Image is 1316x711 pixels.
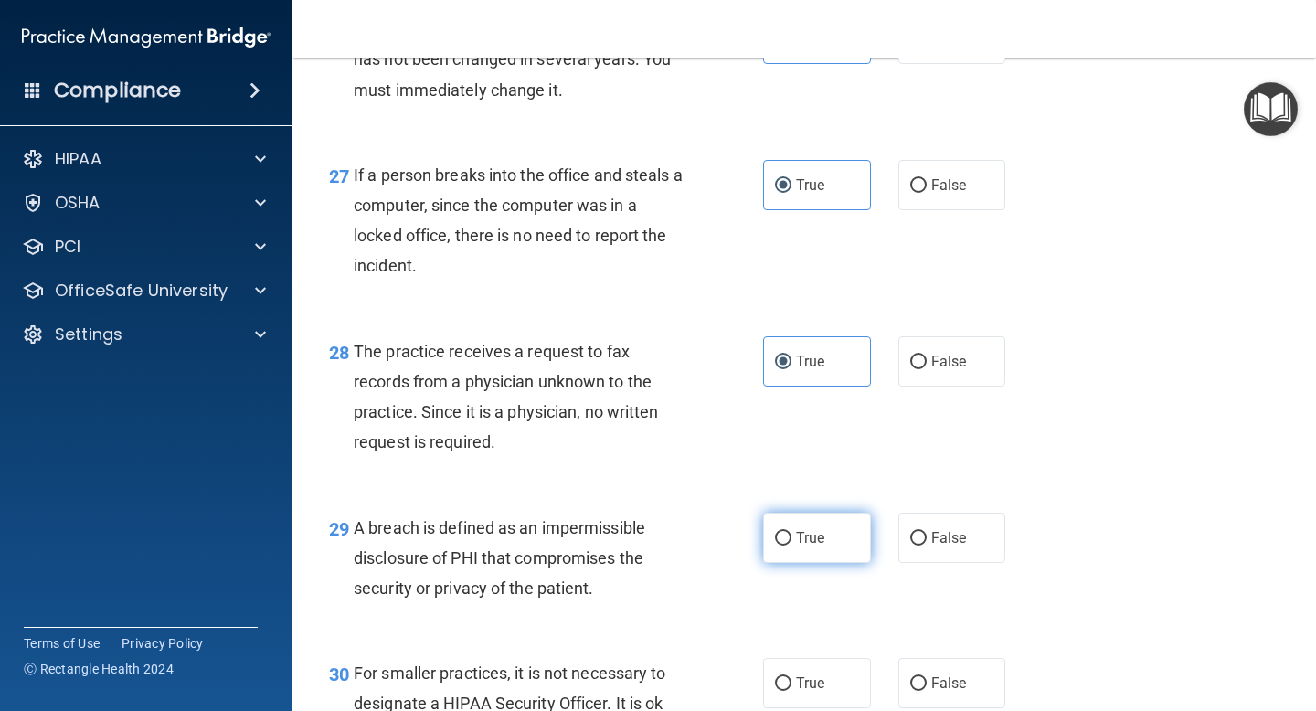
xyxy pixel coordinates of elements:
span: A breach is defined as an impermissible disclosure of PHI that compromises the security or privac... [354,518,645,598]
span: True [796,176,824,194]
h4: Compliance [54,78,181,103]
button: Open Resource Center [1244,82,1298,136]
input: True [775,355,791,369]
a: Privacy Policy [122,634,204,653]
span: 30 [329,663,349,685]
img: PMB logo [22,19,271,56]
a: OfficeSafe University [22,280,266,302]
span: If a person breaks into the office and steals a computer, since the computer was in a locked offi... [354,165,683,276]
input: False [910,355,927,369]
span: True [796,674,824,692]
span: False [931,674,967,692]
a: HIPAA [22,148,266,170]
p: Settings [55,324,122,345]
span: False [931,176,967,194]
span: True [796,529,824,547]
a: Terms of Use [24,634,100,653]
input: False [910,179,927,193]
span: False [931,529,967,547]
span: True [796,353,824,370]
a: PCI [22,236,266,258]
input: False [910,532,927,546]
span: 28 [329,342,349,364]
span: Ⓒ Rectangle Health 2024 [24,660,174,678]
span: 29 [329,518,349,540]
p: HIPAA [55,148,101,170]
span: You realized that a password on a computer has not been changed in several years. You must immedi... [354,19,675,99]
p: PCI [55,236,80,258]
p: OfficeSafe University [55,280,228,302]
input: True [775,677,791,691]
p: OSHA [55,192,101,214]
input: True [775,532,791,546]
input: True [775,179,791,193]
span: 27 [329,165,349,187]
a: OSHA [22,192,266,214]
span: False [931,353,967,370]
span: The practice receives a request to fax records from a physician unknown to the practice. Since it... [354,342,659,452]
a: Settings [22,324,266,345]
input: False [910,677,927,691]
